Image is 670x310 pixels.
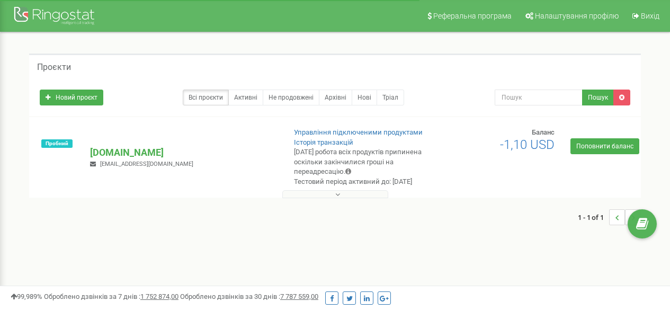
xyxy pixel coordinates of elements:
span: Оброблено дзвінків за 7 днів : [44,293,178,300]
a: Активні [228,90,263,105]
span: Оброблено дзвінків за 30 днів : [180,293,318,300]
span: Пробний [41,139,73,148]
span: 99,989% [11,293,42,300]
a: Історія транзакцій [294,138,353,146]
u: 1 752 874,00 [140,293,178,300]
a: Архівні [319,90,352,105]
a: Всі проєкти [183,90,229,105]
span: -1,10 USD [500,137,555,152]
a: Поповнити баланс [570,138,639,154]
span: Реферальна програма [433,12,512,20]
h5: Проєкти [37,63,71,72]
u: 7 787 559,00 [280,293,318,300]
a: Новий проєкт [40,90,103,105]
span: [EMAIL_ADDRESS][DOMAIN_NAME] [100,161,193,167]
a: Управління підключеними продуктами [294,128,423,136]
span: Баланс [532,128,555,136]
a: Тріал [377,90,404,105]
span: Вихід [641,12,659,20]
p: [DOMAIN_NAME] [90,146,276,160]
div: Тестовий період активний до: [DATE] [286,128,437,187]
div: [DATE] робота всіх продуктів припинена оскільки закінчилися гроші на переадресацію. [294,147,430,177]
span: 1 - 1 of 1 [578,209,609,225]
a: Нові [352,90,377,105]
a: Не продовжені [263,90,319,105]
input: Пошук [495,90,583,105]
span: Налаштування профілю [535,12,619,20]
nav: ... [578,199,641,236]
button: Пошук [582,90,614,105]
